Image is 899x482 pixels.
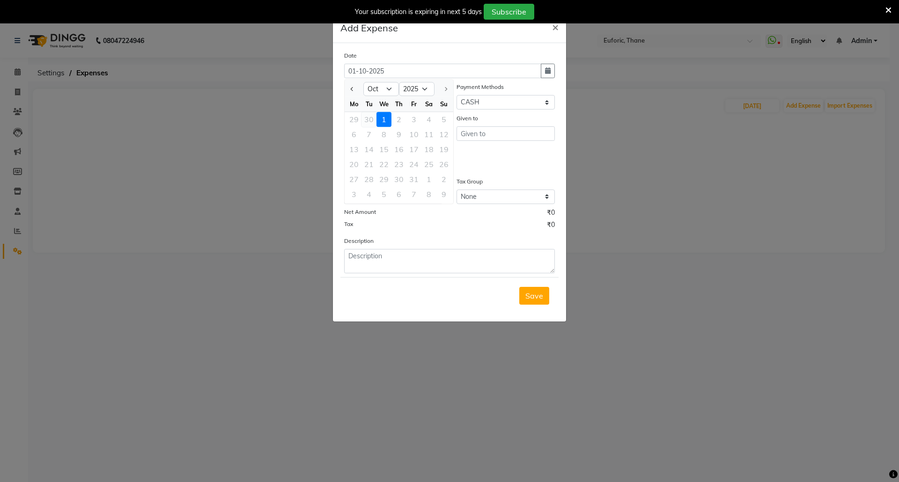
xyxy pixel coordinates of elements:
[457,114,478,123] label: Given to
[457,177,483,186] label: Tax Group
[361,96,376,111] div: Tu
[346,112,361,127] div: Monday, September 29, 2025
[344,51,357,60] label: Date
[376,112,391,127] div: Wednesday, October 1, 2025
[363,82,399,96] select: Select month
[340,21,398,35] h5: Add Expense
[346,112,361,127] div: 29
[348,81,356,96] button: Previous month
[545,14,566,40] button: Close
[484,4,534,20] button: Subscribe
[547,208,555,220] span: ₹0
[436,96,451,111] div: Su
[344,208,376,216] label: Net Amount
[376,96,391,111] div: We
[361,112,376,127] div: Tuesday, September 30, 2025
[457,83,504,91] label: Payment Methods
[391,96,406,111] div: Th
[519,287,549,305] button: Save
[346,96,361,111] div: Mo
[552,20,559,34] span: ×
[525,291,543,300] span: Save
[376,112,391,127] div: 1
[361,112,376,127] div: 30
[399,82,435,96] select: Select year
[421,96,436,111] div: Sa
[547,220,555,232] span: ₹0
[457,126,555,141] input: Given to
[355,7,482,17] div: Your subscription is expiring in next 5 days
[406,96,421,111] div: Fr
[344,220,353,228] label: Tax
[344,237,374,245] label: Description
